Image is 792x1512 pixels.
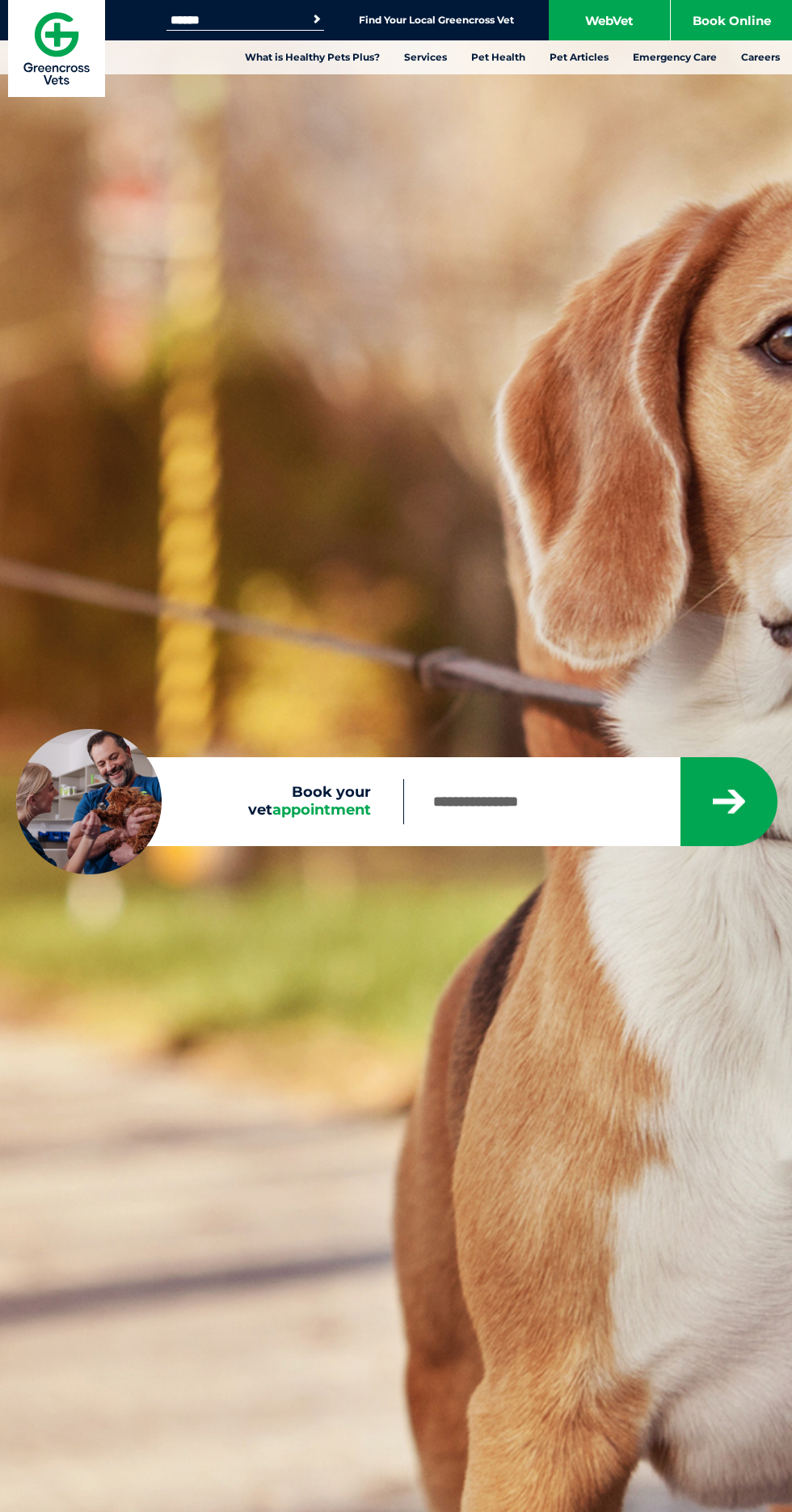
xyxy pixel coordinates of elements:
[459,40,537,74] a: Pet Health
[272,801,371,819] span: appointment
[359,14,514,27] a: Find Your Local Greencross Vet
[621,40,729,74] a: Emergency Care
[309,11,325,27] button: Search
[16,784,403,819] label: Book your vet
[537,40,621,74] a: Pet Articles
[729,40,792,74] a: Careers
[233,40,392,74] a: What is Healthy Pets Plus?
[392,40,459,74] a: Services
